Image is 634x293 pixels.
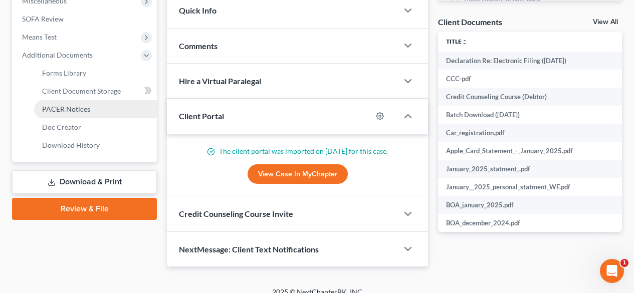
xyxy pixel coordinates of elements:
td: Car_registration.pdf [438,124,615,142]
a: View Case in MyChapter [248,164,348,184]
p: The client portal was imported on [DATE] for this case. [179,146,416,156]
span: Credit Counseling Course Invite [179,209,293,218]
span: Client Portal [179,111,224,121]
span: Forms Library [42,69,86,77]
td: BOA_january_2025.pdf [438,196,615,214]
td: Apple_Card_Statement_-_January_2025.pdf [438,142,615,160]
a: Review & File [12,198,157,220]
iframe: Intercom live chat [600,259,624,283]
td: Credit Counseling Course (Debtor) [438,88,615,106]
a: Download & Print [12,170,157,194]
span: PACER Notices [42,105,90,113]
a: Client Document Storage [34,82,157,100]
div: Client Documents [438,17,502,27]
td: Declaration Re: Electronic Filing ([DATE]) [438,52,615,70]
i: unfold_more [462,39,468,45]
a: Doc Creator [34,118,157,136]
span: Client Document Storage [42,87,121,95]
span: Doc Creator [42,123,81,131]
span: Comments [179,41,218,51]
a: PACER Notices [34,100,157,118]
td: CCC-pdf [438,70,615,88]
a: Download History [34,136,157,154]
a: Titleunfold_more [446,38,468,45]
span: NextMessage: Client Text Notifications [179,244,319,254]
a: SOFA Review [14,10,157,28]
span: 1 [620,259,628,267]
td: Batch Download ([DATE]) [438,106,615,124]
td: BOA_december_2024.pdf [438,214,615,232]
span: Quick Info [179,6,217,15]
span: Download History [42,141,100,149]
a: View All [593,19,618,26]
td: January__2025_personal_statment_WF.pdf [438,178,615,196]
td: January_2025_statment_.pdf [438,160,615,178]
a: Forms Library [34,64,157,82]
span: Additional Documents [22,51,93,59]
span: Hire a Virtual Paralegal [179,76,261,86]
span: SOFA Review [22,15,64,23]
span: Means Test [22,33,57,41]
